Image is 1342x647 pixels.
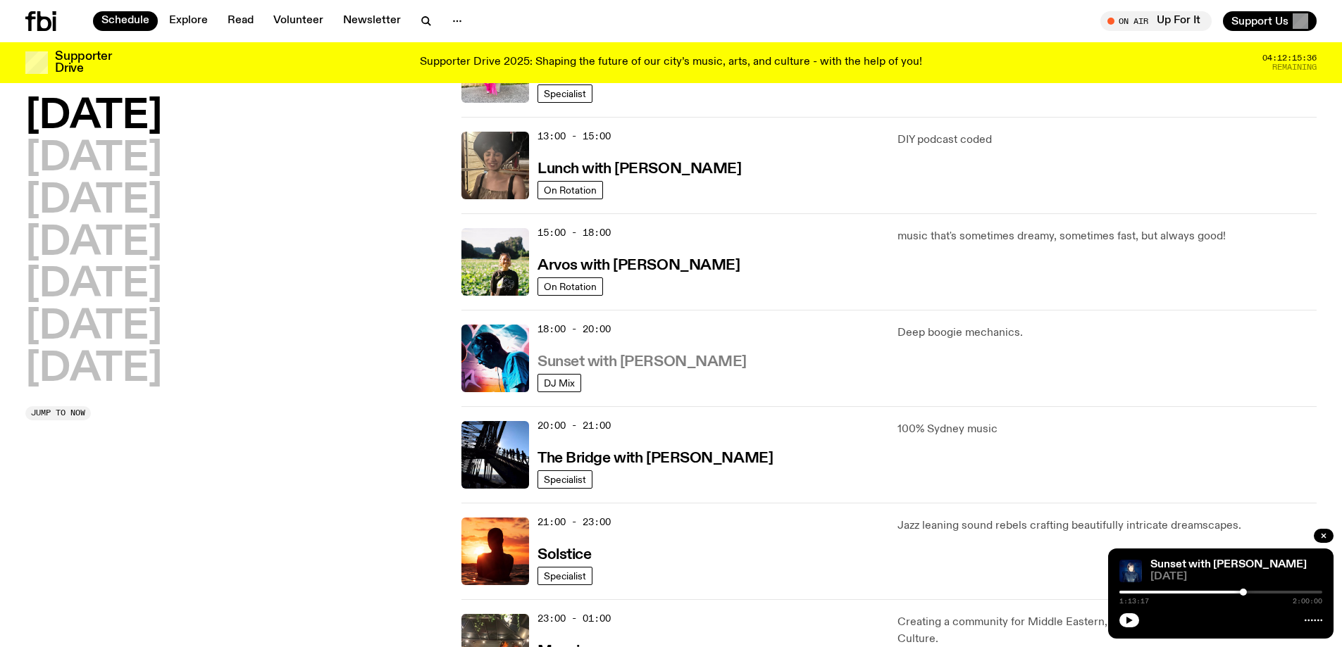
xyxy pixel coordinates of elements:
[544,88,586,99] span: Specialist
[538,322,611,336] span: 18:00 - 20:00
[25,139,162,179] button: [DATE]
[538,545,591,563] a: Solstice
[93,11,158,31] a: Schedule
[538,419,611,432] span: 20:00 - 21:00
[538,258,740,273] h3: Arvos with [PERSON_NAME]
[161,11,216,31] a: Explore
[25,265,162,305] button: [DATE]
[538,130,611,143] span: 13:00 - 15:00
[461,421,529,489] img: People climb Sydney's Harbour Bridge
[544,377,575,388] span: DJ Mix
[265,11,332,31] a: Volunteer
[538,374,581,392] a: DJ Mix
[538,548,591,563] h3: Solstice
[1262,54,1317,62] span: 04:12:15:36
[897,228,1317,245] p: music that's sometimes dreamy, sometimes fast, but always good!
[461,228,529,296] img: Bri is smiling and wearing a black t-shirt. She is standing in front of a lush, green field. Ther...
[538,451,773,466] h3: The Bridge with [PERSON_NAME]
[55,51,111,75] h3: Supporter Drive
[897,325,1317,341] p: Deep boogie mechanics.
[1150,559,1307,570] a: Sunset with [PERSON_NAME]
[538,159,741,177] a: Lunch with [PERSON_NAME]
[538,181,603,199] a: On Rotation
[538,515,611,529] span: 21:00 - 23:00
[1100,11,1212,31] button: On AirUp For It
[25,308,162,347] button: [DATE]
[538,355,747,370] h3: Sunset with [PERSON_NAME]
[538,84,592,103] a: Specialist
[538,277,603,296] a: On Rotation
[1119,598,1149,605] span: 1:13:17
[544,474,586,484] span: Specialist
[897,517,1317,534] p: Jazz leaning sound rebels crafting beautifully intricate dreamscapes.
[25,350,162,389] button: [DATE]
[538,448,773,466] a: The Bridge with [PERSON_NAME]
[538,162,741,177] h3: Lunch with [PERSON_NAME]
[31,409,85,417] span: Jump to now
[538,612,611,625] span: 23:00 - 01:00
[25,97,162,137] button: [DATE]
[25,406,91,420] button: Jump to now
[544,570,586,581] span: Specialist
[461,517,529,585] img: A girl standing in the ocean as waist level, staring into the rise of the sun.
[538,352,747,370] a: Sunset with [PERSON_NAME]
[538,470,592,489] a: Specialist
[897,132,1317,149] p: DIY podcast coded
[538,567,592,585] a: Specialist
[420,56,922,69] p: Supporter Drive 2025: Shaping the future of our city’s music, arts, and culture - with the help o...
[461,325,529,392] img: Simon Caldwell stands side on, looking downwards. He has headphones on. Behind him is a brightly ...
[1272,63,1317,71] span: Remaining
[335,11,409,31] a: Newsletter
[1223,11,1317,31] button: Support Us
[897,421,1317,438] p: 100% Sydney music
[25,224,162,263] button: [DATE]
[544,281,597,291] span: On Rotation
[1293,598,1322,605] span: 2:00:00
[1150,572,1322,582] span: [DATE]
[219,11,262,31] a: Read
[538,256,740,273] a: Arvos with [PERSON_NAME]
[538,226,611,239] span: 15:00 - 18:00
[25,182,162,221] button: [DATE]
[1231,15,1288,27] span: Support Us
[544,184,597,195] span: On Rotation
